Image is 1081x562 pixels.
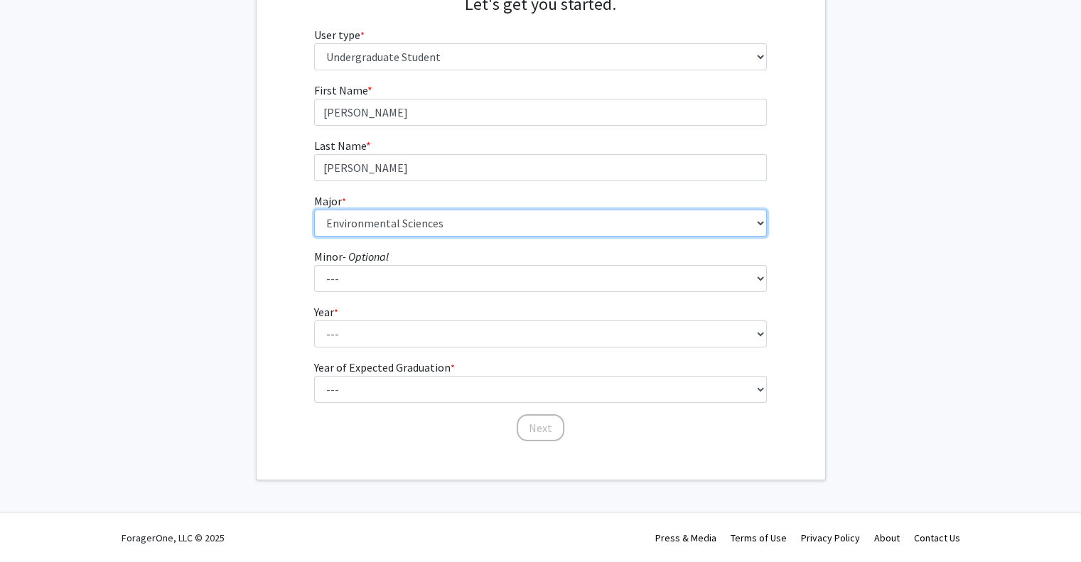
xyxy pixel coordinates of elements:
[314,248,389,265] label: Minor
[801,531,860,544] a: Privacy Policy
[314,83,367,97] span: First Name
[314,26,365,43] label: User type
[314,303,338,320] label: Year
[914,531,960,544] a: Contact Us
[11,498,60,551] iframe: Chat
[517,414,564,441] button: Next
[343,249,389,264] i: - Optional
[874,531,900,544] a: About
[314,193,346,210] label: Major
[314,139,366,153] span: Last Name
[655,531,716,544] a: Press & Media
[731,531,787,544] a: Terms of Use
[314,359,455,376] label: Year of Expected Graduation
